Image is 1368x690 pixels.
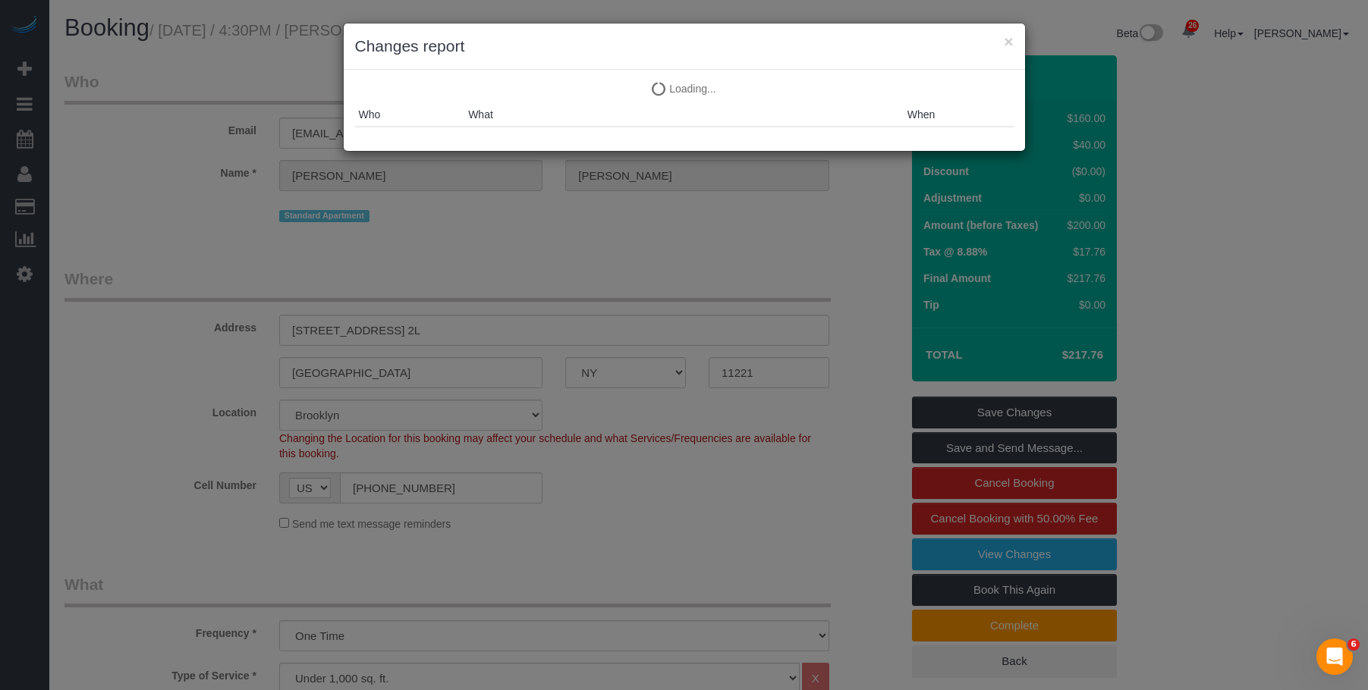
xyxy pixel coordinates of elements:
iframe: Intercom live chat [1316,638,1353,675]
h3: Changes report [355,35,1014,58]
button: × [1004,33,1013,49]
p: Loading... [355,81,1014,96]
th: Who [355,103,465,127]
th: When [904,103,1014,127]
sui-modal: Changes report [344,24,1025,151]
span: 6 [1348,638,1360,651]
th: What [464,103,904,127]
